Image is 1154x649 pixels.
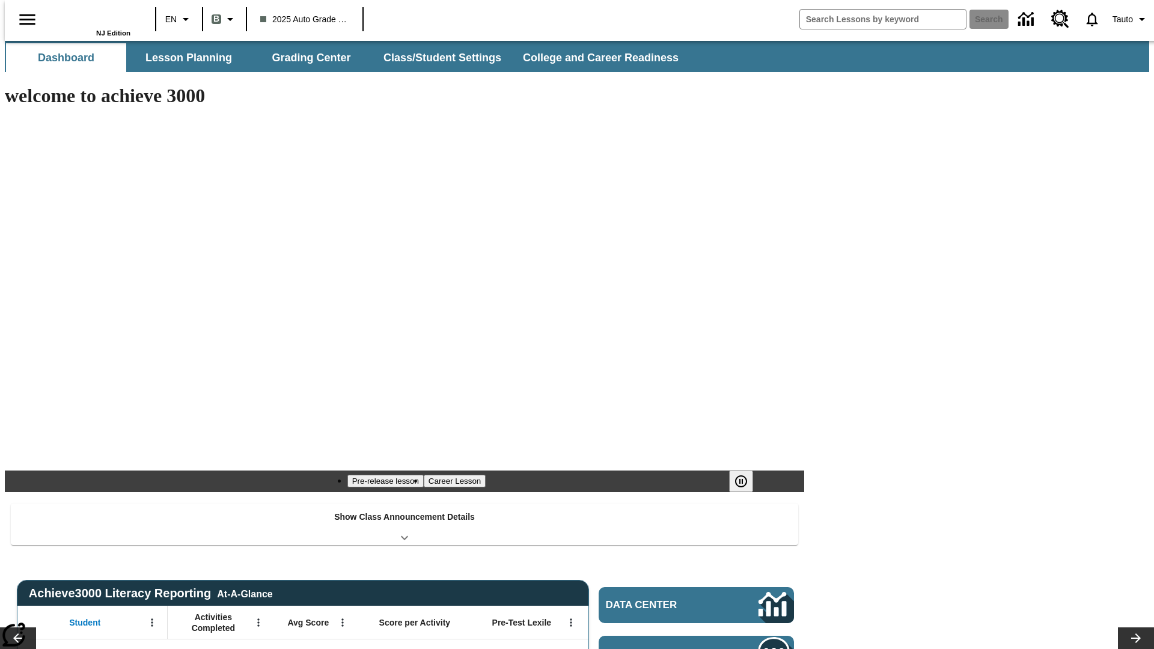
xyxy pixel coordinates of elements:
[606,599,718,611] span: Data Center
[96,29,130,37] span: NJ Edition
[347,475,424,487] button: Slide 1 Pre-release lesson
[1044,3,1076,35] a: Resource Center, Will open in new tab
[1118,627,1154,649] button: Lesson carousel, Next
[729,471,753,492] button: Pause
[374,43,511,72] button: Class/Student Settings
[29,587,273,600] span: Achieve3000 Literacy Reporting
[334,614,352,632] button: Open Menu
[5,41,1149,72] div: SubNavbar
[287,617,329,628] span: Avg Score
[729,471,765,492] div: Pause
[52,4,130,37] div: Home
[513,43,688,72] button: College and Career Readiness
[129,43,249,72] button: Lesson Planning
[260,13,349,26] span: 2025 Auto Grade 1 B
[69,617,100,628] span: Student
[492,617,552,628] span: Pre-Test Lexile
[52,5,130,29] a: Home
[165,13,177,26] span: EN
[251,43,371,72] button: Grading Center
[1011,3,1044,36] a: Data Center
[174,612,253,633] span: Activities Completed
[379,617,451,628] span: Score per Activity
[143,614,161,632] button: Open Menu
[599,587,794,623] a: Data Center
[249,614,267,632] button: Open Menu
[1113,13,1133,26] span: Tauto
[1076,4,1108,35] a: Notifications
[217,587,272,600] div: At-A-Glance
[424,475,486,487] button: Slide 2 Career Lesson
[1108,8,1154,30] button: Profile/Settings
[160,8,198,30] button: Language: EN, Select a language
[11,504,798,545] div: Show Class Announcement Details
[6,43,126,72] button: Dashboard
[10,2,45,37] button: Open side menu
[562,614,580,632] button: Open Menu
[207,8,242,30] button: Boost Class color is gray green. Change class color
[213,11,219,26] span: B
[5,85,804,107] h1: welcome to achieve 3000
[5,43,689,72] div: SubNavbar
[334,511,475,523] p: Show Class Announcement Details
[800,10,966,29] input: search field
